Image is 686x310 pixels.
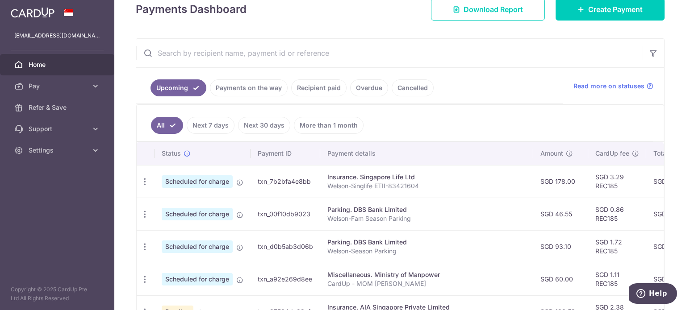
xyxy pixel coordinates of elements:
[540,149,563,158] span: Amount
[350,79,388,96] a: Overdue
[251,165,320,198] td: txn_7b2bfa4e8bb
[162,208,233,220] span: Scheduled for charge
[151,79,206,96] a: Upcoming
[588,230,646,263] td: SGD 1.72 REC185
[573,82,653,91] a: Read more on statuses
[29,82,88,91] span: Pay
[162,149,181,158] span: Status
[588,198,646,230] td: SGD 0.86 REC185
[187,117,234,134] a: Next 7 days
[533,230,588,263] td: SGD 93.10
[653,149,683,158] span: Total amt.
[320,142,533,165] th: Payment details
[392,79,434,96] a: Cancelled
[136,1,247,17] h4: Payments Dashboard
[327,173,526,182] div: Insurance. Singapore Life Ltd
[162,273,233,285] span: Scheduled for charge
[29,146,88,155] span: Settings
[533,165,588,198] td: SGD 178.00
[588,263,646,295] td: SGD 1.11 REC185
[294,117,364,134] a: More than 1 month
[151,117,183,134] a: All
[136,39,643,67] input: Search by recipient name, payment id or reference
[14,31,100,40] p: [EMAIL_ADDRESS][DOMAIN_NAME]
[11,7,54,18] img: CardUp
[29,103,88,112] span: Refer & Save
[29,124,88,133] span: Support
[29,60,88,69] span: Home
[629,283,677,306] iframe: Opens a widget where you can find more information
[327,182,526,190] p: Welson-Singlife ETII-83421604
[573,82,644,91] span: Read more on statuses
[251,198,320,230] td: txn_00f10db9023
[595,149,629,158] span: CardUp fee
[162,175,233,188] span: Scheduled for charge
[251,142,320,165] th: Payment ID
[464,4,523,15] span: Download Report
[588,4,643,15] span: Create Payment
[327,279,526,288] p: CardUp - MOM [PERSON_NAME]
[533,263,588,295] td: SGD 60.00
[327,238,526,247] div: Parking. DBS Bank Limited
[327,247,526,256] p: Welson-Season Parking
[291,79,347,96] a: Recipient paid
[251,230,320,263] td: txn_d0b5ab3d06b
[251,263,320,295] td: txn_a92e269d8ee
[327,270,526,279] div: Miscellaneous. Ministry of Manpower
[327,205,526,214] div: Parking. DBS Bank Limited
[533,198,588,230] td: SGD 46.55
[238,117,290,134] a: Next 30 days
[327,214,526,223] p: Welson-Fam Season Parking
[588,165,646,198] td: SGD 3.29 REC185
[162,240,233,253] span: Scheduled for charge
[210,79,288,96] a: Payments on the way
